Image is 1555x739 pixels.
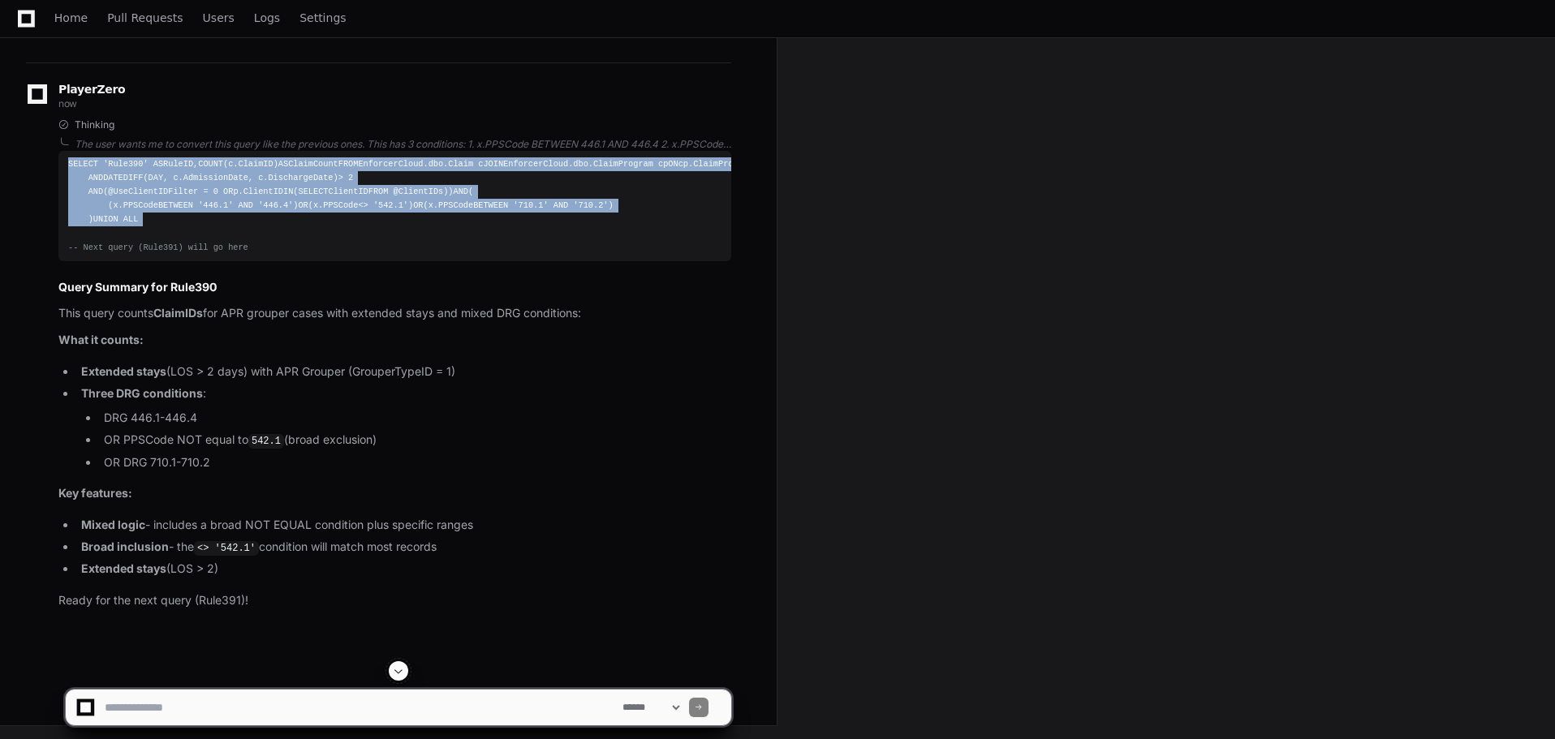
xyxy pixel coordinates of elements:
span: SELECT [68,159,98,169]
strong: Mixed logic [81,518,145,531]
span: @UseClientIDFilter [108,187,198,196]
span: AS [278,159,288,169]
span: UNION [93,214,118,224]
span: AND [454,187,468,196]
span: AND [239,200,253,210]
strong: Extended stays [81,561,166,575]
li: - includes a broad NOT EQUAL condition plus specific ranges [76,516,731,535]
span: IN [283,187,293,196]
span: <> [358,200,368,210]
div: RuleID, (c.ClaimID) ClaimCount EnforcerCloud.dbo.Claim c EnforcerCloud.dbo.ClaimProgram cp cp.Cla... [68,157,722,255]
span: Thinking [75,118,114,131]
span: ON [668,159,678,169]
strong: What it counts: [58,333,144,346]
li: DRG 446.1-446.4 [99,409,731,428]
div: The user wants me to convert this query like the previous ones. This has 3 conditions: 1. x.PPSCo... [75,138,731,151]
strong: Three DRG conditions [81,386,203,400]
span: @ClientIDs [394,187,444,196]
li: - the condition will match most records [76,538,731,557]
span: '542.1' [373,200,408,210]
span: OR [223,187,233,196]
span: SELECT [299,187,329,196]
h2: Query Summary for Rule390 [58,279,731,295]
span: BETWEEN [158,200,193,210]
span: '446.1' [198,200,233,210]
span: BETWEEN [473,200,508,210]
span: AS [153,159,163,169]
span: JOIN [483,159,503,169]
span: -- Next query (Rule391) will go here [68,243,248,252]
span: '446.4' [258,200,293,210]
li: OR PPSCode NOT equal to (broad exclusion) [99,431,731,450]
span: Settings [299,13,346,23]
span: ALL [123,214,138,224]
span: '710.2' [573,200,608,210]
li: OR DRG 710.1-710.2 [99,453,731,472]
span: Users [203,13,235,23]
strong: Extended stays [81,364,166,378]
code: 542.1 [248,434,284,449]
span: AND [88,173,103,183]
span: = [203,187,208,196]
p: Ready for the next query (Rule391)! [58,591,731,610]
strong: Key features: [58,486,132,500]
span: DAY [149,173,163,183]
li: : [76,385,731,472]
span: AND [88,187,103,196]
code: <> '542.1' [194,541,259,556]
span: OR [413,200,423,210]
strong: ClaimIDs [153,306,203,320]
span: 0 [213,187,218,196]
span: Home [54,13,88,23]
span: FROM [338,159,359,169]
span: 'Rule390' [103,159,148,169]
span: OR [298,200,308,210]
span: Pull Requests [107,13,183,23]
span: Logs [254,13,280,23]
span: AND [554,200,568,210]
span: > [338,173,343,183]
p: This query counts for APR grouper cases with extended stays and mixed DRG conditions: [58,304,731,323]
span: PlayerZero [58,84,125,94]
span: FROM [368,187,389,196]
strong: Broad inclusion [81,539,169,553]
span: 2 [348,173,353,183]
li: (LOS > 2) [76,560,731,578]
li: (LOS > 2 days) with APR Grouper (GrouperTypeID = 1) [76,363,731,381]
span: '710.1' [513,200,548,210]
span: COUNT [198,159,223,169]
span: now [58,97,77,110]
